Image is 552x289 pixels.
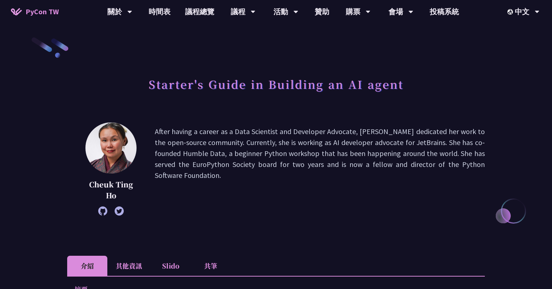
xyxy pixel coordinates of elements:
li: 介紹 [67,256,107,276]
p: Cheuk Ting Ho [85,179,137,201]
img: Locale Icon [507,9,515,15]
img: Home icon of PyCon TW 2025 [11,8,22,15]
p: After having a career as a Data Scientist and Developer Advocate, [PERSON_NAME] dedicated her wor... [155,126,485,212]
a: PyCon TW [4,3,66,21]
li: 共筆 [191,256,231,276]
li: Slido [150,256,191,276]
h1: Starter's Guide in Building an AI agent [149,73,403,95]
span: PyCon TW [26,6,59,17]
li: 其他資訊 [107,256,150,276]
img: Cheuk Ting Ho [85,122,137,174]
